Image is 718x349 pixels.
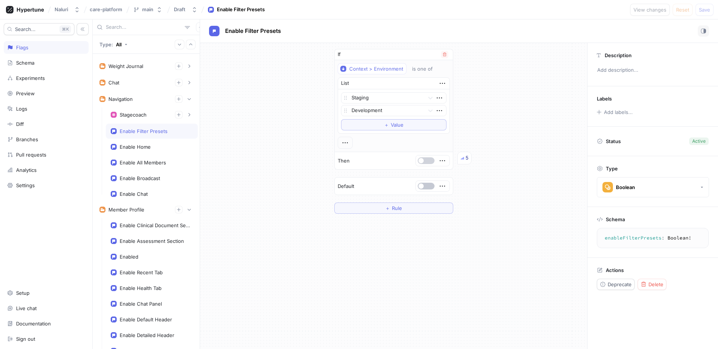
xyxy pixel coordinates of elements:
[120,112,147,118] div: Stagecoach
[225,28,281,34] span: Enable Filter Presets
[392,206,402,210] span: Rule
[384,123,389,127] span: ＋
[16,121,24,127] div: Diff
[120,238,184,244] div: Enable Assessment Section
[174,6,185,13] div: Draft
[597,279,635,290] button: Deprecate
[16,90,35,96] div: Preview
[120,316,172,322] div: Enable Default Header
[55,6,68,13] div: Naluri
[594,107,635,117] button: Add labels...
[597,177,709,197] button: Boolean
[4,23,74,35] button: Search...K
[16,305,37,311] div: Live chat
[409,63,444,74] button: is one of
[341,119,447,130] button: ＋Value
[120,301,162,307] div: Enable Chat Panel
[186,40,196,49] button: Collapse all
[108,207,144,213] div: Member Profile
[108,63,143,69] div: Weight Journal
[108,80,119,86] div: Chat
[16,60,34,66] div: Schema
[633,7,666,12] span: View changes
[120,175,160,181] div: Enable Broadcast
[604,110,633,115] div: Add labels...
[90,7,122,12] span: care-platform
[385,206,390,210] span: ＋
[692,138,706,145] div: Active
[120,332,174,338] div: Enable Detailed Header
[648,282,663,287] span: Delete
[16,182,35,188] div: Settings
[606,166,618,172] p: Type
[334,203,453,214] button: ＋Rule
[630,4,670,16] button: View changes
[120,269,163,275] div: Enable Recent Tab
[608,282,632,287] span: Deprecate
[412,66,433,72] div: is one of
[638,279,666,290] button: Delete
[349,66,403,72] div: Context > Environment
[16,167,37,173] div: Analytics
[120,285,162,291] div: Enable Health Tab
[106,24,182,31] input: Search...
[616,184,635,191] div: Boolean
[391,123,404,127] span: Value
[16,290,30,296] div: Setup
[120,254,138,260] div: Enabled
[600,231,705,245] textarea: enableFilterPresets: Boolean!
[597,96,612,102] p: Labels
[120,144,151,150] div: Enable Home
[59,25,71,33] div: K
[466,154,469,162] div: 5
[338,51,341,58] p: If
[4,317,89,330] a: Documentation
[606,216,625,222] p: Schema
[16,44,28,50] div: Flags
[696,4,714,16] button: Save
[99,41,113,47] p: Type:
[108,96,133,102] div: Navigation
[16,136,38,142] div: Branches
[120,128,168,134] div: Enable Filter Presets
[338,63,406,74] button: Context > Environment
[52,3,83,16] button: Naluri
[699,7,710,12] span: Save
[130,3,165,16] button: main
[15,27,36,31] span: Search...
[338,157,350,165] p: Then
[120,222,190,228] div: Enable Clinical Document Section
[120,160,166,166] div: Enable All Members
[16,152,46,158] div: Pull requests
[606,267,624,273] p: Actions
[676,7,689,12] span: Reset
[142,6,153,13] div: main
[116,41,122,47] div: All
[673,4,693,16] button: Reset
[338,183,354,190] p: Default
[341,80,349,87] div: List
[175,40,184,49] button: Expand all
[594,64,712,77] p: Add description...
[120,191,148,197] div: Enable Chat
[16,336,35,342] div: Sign out
[97,38,130,51] button: Type: All
[605,52,632,58] p: Description
[16,321,51,327] div: Documentation
[606,136,621,146] p: Status
[16,106,27,112] div: Logs
[16,75,45,81] div: Experiments
[217,6,265,13] div: Enable Filter Presets
[171,3,200,16] button: Draft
